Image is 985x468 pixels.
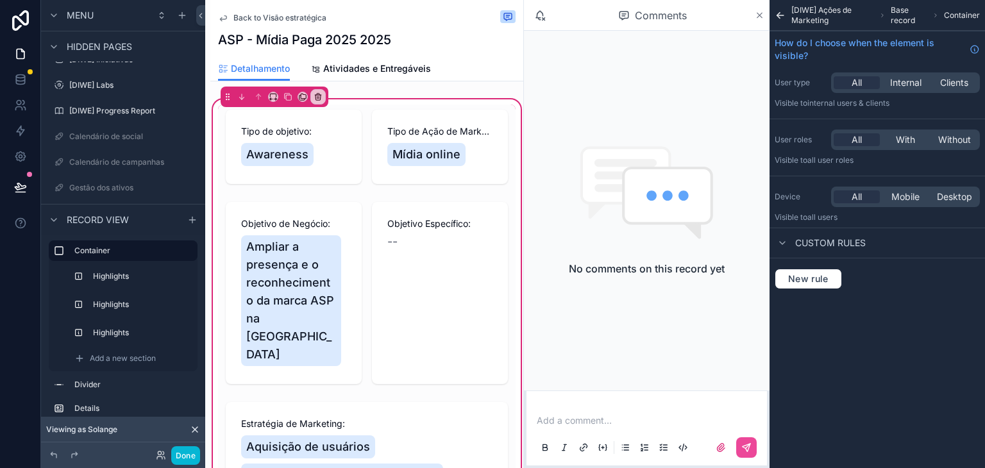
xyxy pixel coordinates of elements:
span: Desktop [937,190,972,203]
a: [DIWE] Progress Report [49,101,198,121]
span: All [852,190,862,203]
a: How do I choose when the element is visible? [775,37,980,62]
a: [DIWE] Labs [49,75,198,96]
span: All [852,76,862,89]
p: Visible to [775,155,980,165]
span: Back to Visão estratégica [233,13,326,23]
p: Visible to [775,212,980,222]
label: User type [775,78,826,88]
span: Internal [890,76,922,89]
span: Base record [891,5,927,26]
span: Add a new section [90,353,156,364]
span: Custom rules [795,237,866,249]
span: Internal users & clients [807,98,889,108]
span: Viewing as Solange [46,424,117,435]
label: Container [74,246,187,256]
span: Without [938,133,971,146]
span: Container [944,10,980,21]
label: Details [74,403,192,414]
a: Calendário de social [49,126,198,147]
span: All [852,133,862,146]
label: Divider [74,380,192,390]
span: New rule [783,273,834,285]
label: Calendário de campanhas [69,157,195,167]
span: All user roles [807,155,854,165]
span: Comments [635,8,687,23]
label: Highlights [93,299,190,310]
span: Hidden pages [67,40,132,53]
label: [DIWE] Progress Report [69,106,195,116]
span: all users [807,212,838,222]
button: Done [171,446,200,465]
label: User roles [775,135,826,145]
a: Calendário de campanhas [49,152,198,172]
span: Clients [940,76,968,89]
a: Detalhamento [218,57,290,81]
div: scrollable content [41,235,205,422]
label: Calendário de social [69,131,195,142]
a: Calendário de blogposts [49,203,198,224]
a: Atividades e Entregáveis [310,57,431,83]
span: Mobile [891,190,920,203]
span: How do I choose when the element is visible? [775,37,964,62]
span: Atividades e Entregáveis [323,62,431,75]
button: New rule [775,269,842,289]
p: Visible to [775,98,980,108]
h1: ASP - Mídia Paga 2025 2025 [218,31,391,49]
label: Device [775,192,826,202]
a: Gestão dos ativos [49,178,198,198]
h2: No comments on this record yet [569,261,725,276]
span: With [896,133,915,146]
a: Back to Visão estratégica [218,13,326,23]
label: Gestão dos ativos [69,183,195,193]
span: Detalhamento [231,62,290,75]
span: [DIWE] Ações de Marketing [791,5,874,26]
label: [DIWE] Labs [69,80,195,90]
label: Highlights [93,271,190,281]
span: Menu [67,9,94,22]
span: Record view [67,213,129,226]
label: Highlights [93,328,190,338]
